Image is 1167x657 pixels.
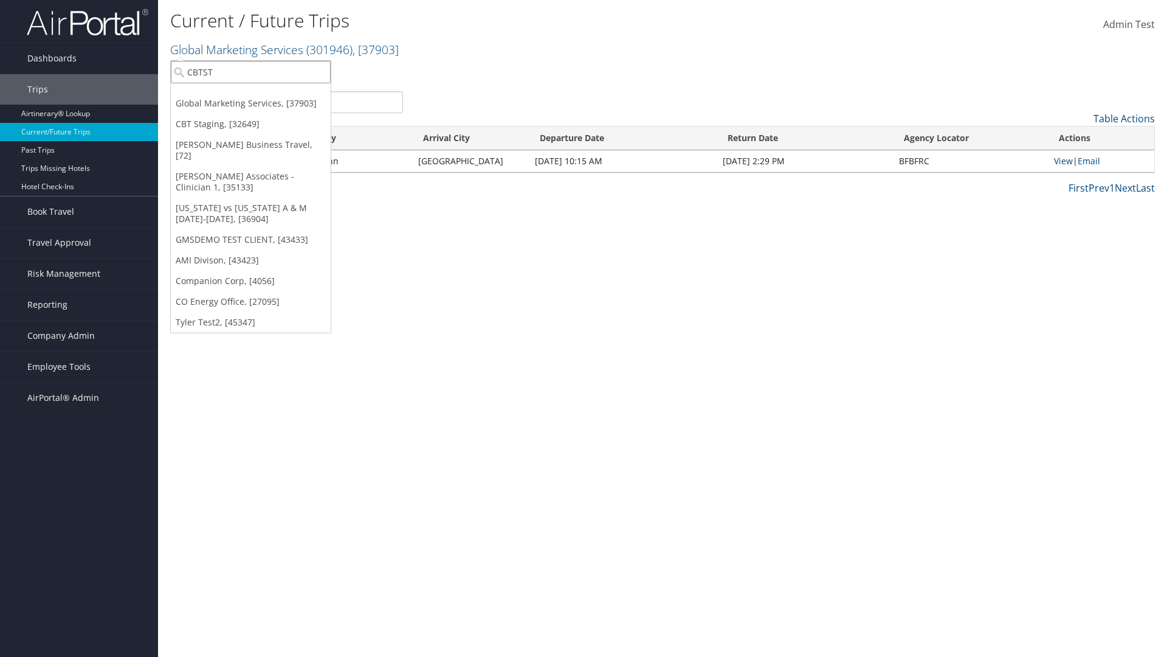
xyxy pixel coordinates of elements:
[27,228,91,258] span: Travel Approval
[27,321,95,351] span: Company Admin
[1048,150,1154,172] td: |
[893,127,1048,150] th: Agency Locator: activate to sort column ascending
[171,291,331,312] a: CO Energy Office, [27095]
[893,150,1048,172] td: BFBFRC
[170,41,399,58] a: Global Marketing Services
[27,74,48,105] span: Trips
[1109,181,1115,195] a: 1
[264,150,411,172] td: [US_STATE] Penn
[27,43,77,74] span: Dashboards
[1093,112,1155,125] a: Table Actions
[170,64,827,80] p: Filter:
[171,134,331,166] a: [PERSON_NAME] Business Travel, [72]
[717,150,893,172] td: [DATE] 2:29 PM
[171,229,331,250] a: GMSDEMO TEST CLIENT, [43433]
[27,259,100,289] span: Risk Management
[171,166,331,198] a: [PERSON_NAME] Associates - Clinician 1, [35133]
[171,114,331,134] a: CBT Staging, [32649]
[1089,181,1109,195] a: Prev
[1115,181,1136,195] a: Next
[529,127,717,150] th: Departure Date: activate to sort column descending
[171,250,331,271] a: AMI Divison, [43423]
[1069,181,1089,195] a: First
[171,198,331,229] a: [US_STATE] vs [US_STATE] A & M [DATE]-[DATE], [36904]
[264,127,411,150] th: Departure City: activate to sort column ascending
[306,41,353,58] span: ( 301946 )
[1048,127,1154,150] th: Actions
[412,127,529,150] th: Arrival City: activate to sort column ascending
[171,61,331,83] input: Search Accounts
[353,41,399,58] span: , [ 37903 ]
[1136,181,1155,195] a: Last
[1054,155,1073,167] a: View
[171,312,331,333] a: Tyler Test2, [45347]
[717,127,893,150] th: Return Date: activate to sort column ascending
[1103,18,1155,31] span: Admin Test
[27,383,99,413] span: AirPortal® Admin
[171,93,331,114] a: Global Marketing Services, [37903]
[529,150,717,172] td: [DATE] 10:15 AM
[412,150,529,172] td: [GEOGRAPHIC_DATA]
[27,290,67,320] span: Reporting
[170,8,827,33] h1: Current / Future Trips
[1078,155,1100,167] a: Email
[27,352,91,382] span: Employee Tools
[27,8,148,36] img: airportal-logo.png
[171,271,331,291] a: Companion Corp, [4056]
[1103,6,1155,44] a: Admin Test
[27,196,74,227] span: Book Travel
